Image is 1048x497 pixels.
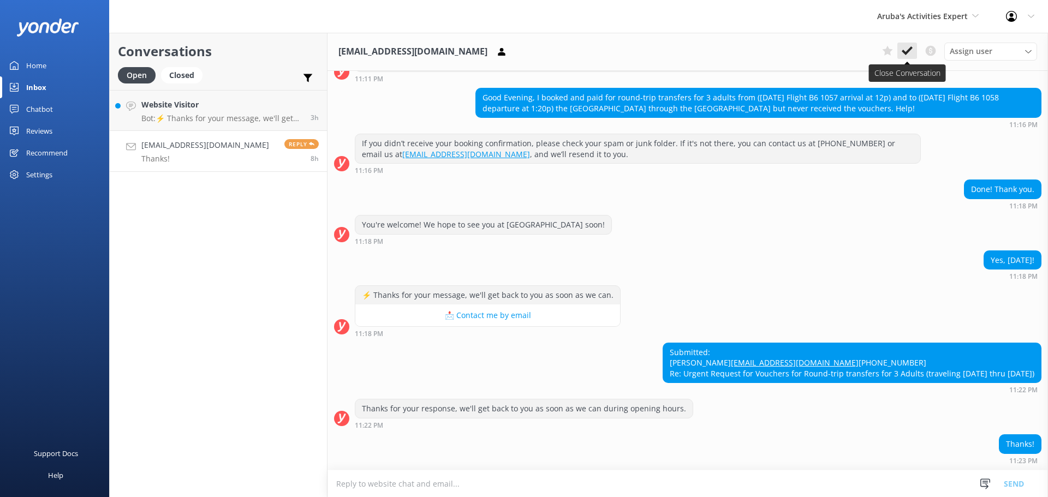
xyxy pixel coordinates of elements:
p: Thanks! [141,154,269,164]
div: Assign User [944,43,1037,60]
div: Reviews [26,120,52,142]
span: Sep 17 2025 11:23pm (UTC -04:00) America/Caracas [311,154,319,163]
div: Thanks for your response, we'll get back to you as soon as we can during opening hours. [355,399,693,418]
strong: 11:18 PM [1009,203,1038,209]
strong: 11:16 PM [355,167,383,174]
div: Inbox [26,76,46,98]
button: 📩 Contact me by email [355,304,620,326]
div: Sep 17 2025 11:23pm (UTC -04:00) America/Caracas [999,457,1041,464]
div: Sep 17 2025 11:16pm (UTC -04:00) America/Caracas [475,121,1041,128]
img: yonder-white-logo.png [16,19,79,37]
a: [EMAIL_ADDRESS][DOMAIN_NAME] [402,149,530,159]
h4: [EMAIL_ADDRESS][DOMAIN_NAME] [141,139,269,151]
strong: 11:11 PM [355,76,383,82]
div: Sep 17 2025 11:16pm (UTC -04:00) America/Caracas [355,166,921,174]
strong: 11:23 PM [1009,458,1038,464]
strong: 11:16 PM [1009,122,1038,128]
span: Sep 18 2025 04:12am (UTC -04:00) America/Caracas [311,113,319,122]
div: Yes, [DATE]! [984,251,1041,270]
span: Aruba's Activities Expert [877,11,968,21]
div: Sep 17 2025 11:11pm (UTC -04:00) America/Caracas [355,75,921,82]
div: If you didn’t receive your booking confirmation, please check your spam or junk folder. If it's n... [355,134,920,163]
div: Home [26,55,46,76]
a: Website VisitorBot:⚡ Thanks for your message, we'll get back to you as soon as we can.3h [110,90,327,131]
div: Support Docs [34,442,78,464]
div: Settings [26,164,52,185]
h4: Website Visitor [141,99,302,111]
span: Reply [284,139,319,149]
strong: 11:18 PM [355,331,383,337]
div: Sep 17 2025 11:22pm (UTC -04:00) America/Caracas [663,386,1041,393]
div: ⚡ Thanks for your message, we'll get back to you as soon as we can. [355,286,620,304]
div: Closed [161,67,203,83]
div: Open [118,67,156,83]
div: Done! Thank you. [964,180,1041,199]
strong: 11:18 PM [355,238,383,245]
div: Sep 17 2025 11:18pm (UTC -04:00) America/Caracas [355,237,612,245]
p: Bot: ⚡ Thanks for your message, we'll get back to you as soon as we can. [141,113,302,123]
span: Assign user [950,45,992,57]
div: Help [48,464,63,486]
div: Sep 17 2025 11:18pm (UTC -04:00) America/Caracas [355,330,621,337]
div: Thanks! [999,435,1041,453]
a: Open [118,69,161,81]
div: Chatbot [26,98,53,120]
div: Sep 17 2025 11:18pm (UTC -04:00) America/Caracas [984,272,1041,280]
a: [EMAIL_ADDRESS][DOMAIN_NAME] [731,357,859,368]
h3: [EMAIL_ADDRESS][DOMAIN_NAME] [338,45,487,59]
strong: 11:22 PM [355,422,383,429]
div: Recommend [26,142,68,164]
div: Good Evening, I booked and paid for round-trip transfers for 3 adults from ([DATE] Flight B6 1057... [476,88,1041,117]
div: Submitted: [PERSON_NAME] [PHONE_NUMBER] Re: Urgent Request for Vouchers for Round-trip transfers ... [663,343,1041,383]
div: Sep 17 2025 11:22pm (UTC -04:00) America/Caracas [355,421,693,429]
div: Sep 17 2025 11:18pm (UTC -04:00) America/Caracas [964,202,1041,209]
a: [EMAIL_ADDRESS][DOMAIN_NAME]Thanks!Reply8h [110,131,327,172]
h2: Conversations [118,41,319,62]
strong: 11:22 PM [1009,387,1038,393]
div: You're welcome! We hope to see you at [GEOGRAPHIC_DATA] soon! [355,215,611,234]
strong: 11:18 PM [1009,273,1038,280]
a: Closed [161,69,208,81]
